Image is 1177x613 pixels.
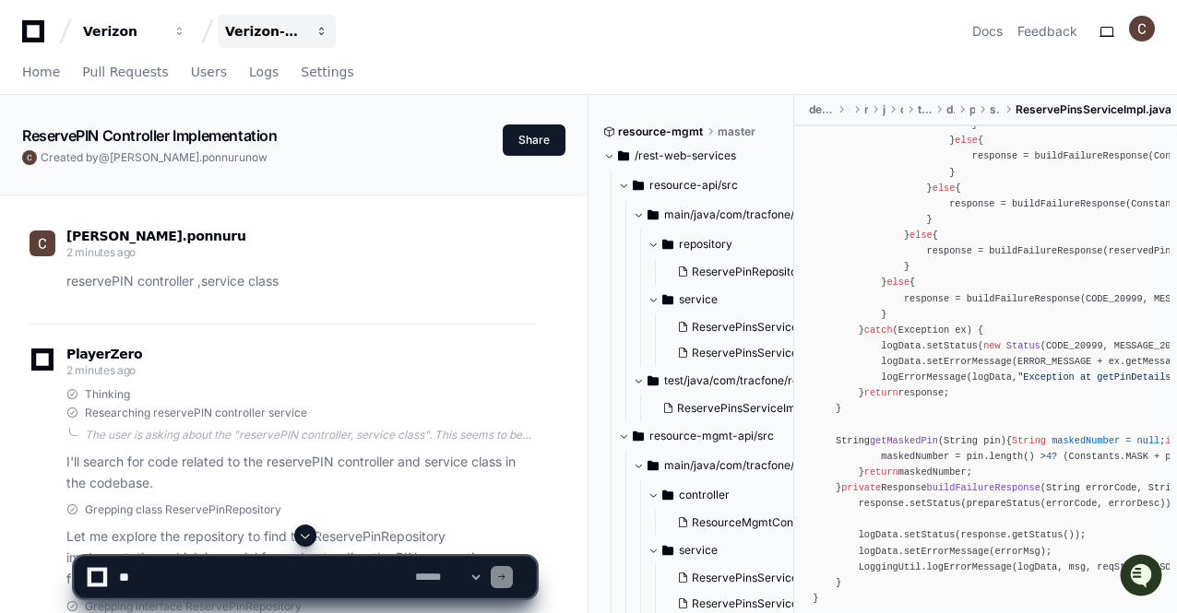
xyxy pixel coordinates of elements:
[85,428,536,442] div: The user is asking about the "reservePIN controller, service class". This seems to be related to ...
[130,287,223,301] a: Powered byPylon
[63,136,303,155] div: Start new chat
[66,229,246,243] span: [PERSON_NAME].ponnuru
[692,265,832,279] span: ReservePinRepository.java
[301,52,353,94] a: Settings
[618,145,629,167] svg: Directory
[63,155,267,170] div: We're offline, but we'll be back soon!
[41,150,267,165] span: Created by
[841,482,881,493] span: private
[191,52,227,94] a: Users
[692,346,845,360] span: ReservePinsServiceImpl.java
[909,230,933,241] span: else
[218,15,336,48] button: Verizon-Clarify-Resource-Management
[249,66,279,77] span: Logs
[870,435,938,446] span: getMaskedPin
[648,370,659,392] svg: Directory
[938,435,1006,446] span: (String pin)
[670,259,828,285] button: ReservePinRepository.java
[1165,435,1176,446] span: if
[679,292,718,307] span: service
[670,340,828,366] button: ReservePinsServiceImpl.java
[110,150,245,164] span: [PERSON_NAME].ponnuru
[1006,340,1040,351] span: Status
[1125,435,1131,446] span: =
[864,324,893,336] span: catch
[83,22,162,41] div: Verizon
[18,73,336,102] div: Welcome
[22,52,60,94] a: Home
[677,401,852,416] span: ReservePinsServiceImplTest.java
[648,204,659,226] svg: Directory
[66,452,536,494] p: I'll search for code related to the reservePIN controller and service class in the codebase.
[1012,435,1046,446] span: String
[662,233,673,255] svg: Directory
[22,126,278,145] app-text-character-animate: ReservePIN Controller Implementation
[990,102,1001,117] span: service
[314,142,336,164] button: Start new chat
[18,18,55,54] img: PlayerZero
[1129,16,1155,41] img: ACg8ocL2OgZL-7g7VPdNOHNYJqQTRhCHM7hp1mK3cs0GxIN35amyLQ=s96-c
[66,348,142,360] span: PlayerZero
[286,196,336,218] button: See all
[57,246,149,261] span: [PERSON_NAME]
[76,15,194,48] button: Verizon
[927,482,1040,493] span: buildFailureResponse
[22,66,60,77] span: Home
[633,200,810,230] button: main/java/com/tracfone/resource
[983,340,1000,351] span: new
[153,246,160,261] span: •
[649,178,738,193] span: resource-api/src
[30,230,55,256] img: ACg8ocL2OgZL-7g7VPdNOHNYJqQTRhCHM7hp1mK3cs0GxIN35amyLQ=s96-c
[655,395,814,421] button: ReservePinsServiceImplTest.java
[972,22,1003,41] a: Docs
[692,320,823,335] span: ReservePinsService.java
[648,285,825,314] button: service
[85,406,307,420] span: Researching reservePIN controller service
[618,421,795,451] button: resource-mgmt-api/src
[1118,552,1168,602] iframe: Open customer support
[649,429,774,443] span: resource-mgmt-api/src
[18,229,48,258] img: Chakravarthi Ponnuru
[66,271,536,292] p: reservePIN controller ,service class
[662,289,673,311] svg: Directory
[633,174,644,196] svg: Directory
[191,66,227,77] span: Users
[864,387,898,398] span: return
[670,314,828,340] button: ReservePinsService.java
[225,22,304,41] div: Verizon-Clarify-Resource-Management
[633,425,644,447] svg: Directory
[635,148,736,163] span: /rest-web-services
[946,102,955,117] span: device
[662,484,673,506] svg: Directory
[301,66,353,77] span: Settings
[184,288,223,301] span: Pylon
[633,451,810,480] button: main/java/com/tracfone/resourcemgmt
[648,454,659,477] svg: Directory
[163,246,201,261] span: [DATE]
[66,245,136,259] span: 2 minutes ago
[883,102,886,117] span: java
[1016,102,1171,117] span: ReservePinsServiceImpl.java
[82,66,168,77] span: Pull Requests
[679,488,730,502] span: controller
[99,150,110,164] span: @
[664,207,810,222] span: main/java/com/tracfone/resource
[633,366,810,395] button: test/java/com/tracfone/resource/service
[886,277,909,288] span: else
[22,150,37,165] img: ACg8ocL2OgZL-7g7VPdNOHNYJqQTRhCHM7hp1mK3cs0GxIN35amyLQ=s96-c
[679,237,732,252] span: repository
[809,102,834,117] span: device-plans
[503,124,565,156] button: Share
[245,150,267,164] span: now
[969,102,975,117] span: plans
[955,135,978,146] span: else
[618,124,703,139] span: resource-mgmt
[664,373,810,388] span: test/java/com/tracfone/resource/service
[66,363,136,377] span: 2 minutes ago
[249,52,279,94] a: Logs
[670,510,828,536] button: ResourceMgmtController.java
[864,466,898,477] span: return
[18,136,52,170] img: 1756235613930-3d25f9e4-fa56-45dd-b3ad-e072dfbd1548
[1046,451,1052,462] span: 4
